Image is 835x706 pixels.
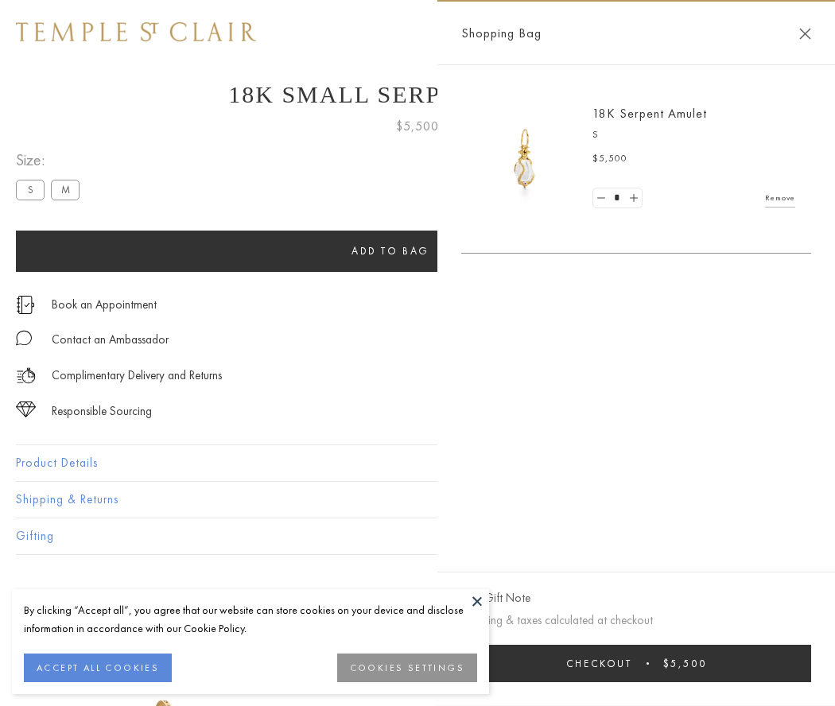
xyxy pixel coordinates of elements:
[592,151,627,167] span: $5,500
[461,611,811,630] p: Shipping & taxes calculated at checkout
[351,244,429,258] span: Add to bag
[765,189,795,207] a: Remove
[16,180,45,200] label: S
[396,116,439,137] span: $5,500
[625,188,641,208] a: Set quantity to 2
[461,588,530,608] button: Add Gift Note
[477,111,573,207] img: P51836-E11SERPPV
[52,401,152,421] div: Responsible Sourcing
[337,654,477,682] button: COOKIES SETTINGS
[16,401,36,417] img: icon_sourcing.svg
[24,654,172,682] button: ACCEPT ALL COOKIES
[16,147,86,173] span: Size:
[24,601,477,638] div: By clicking “Accept all”, you agree that our website can store cookies on your device and disclos...
[16,518,819,554] button: Gifting
[566,657,632,670] span: Checkout
[16,482,819,518] button: Shipping & Returns
[52,330,169,350] div: Contact an Ambassador
[461,23,542,44] span: Shopping Bag
[52,296,157,313] a: Book an Appointment
[592,127,795,143] p: S
[593,188,609,208] a: Set quantity to 0
[799,28,811,40] button: Close Shopping Bag
[16,366,36,386] img: icon_delivery.svg
[16,296,35,314] img: icon_appointment.svg
[52,366,222,386] p: Complimentary Delivery and Returns
[461,645,811,682] button: Checkout $5,500
[16,231,765,272] button: Add to bag
[663,657,707,670] span: $5,500
[16,445,819,481] button: Product Details
[592,105,707,122] a: 18K Serpent Amulet
[16,22,256,41] img: Temple St. Clair
[16,81,819,108] h1: 18K Small Serpent Amulet
[16,330,32,346] img: MessageIcon-01_2.svg
[51,180,80,200] label: M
